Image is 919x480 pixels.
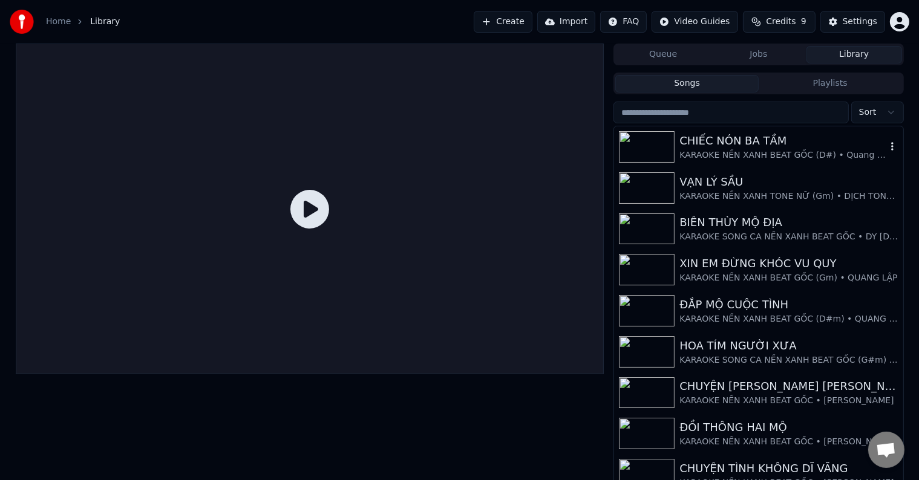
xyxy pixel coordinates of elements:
button: Settings [820,11,885,33]
div: ĐỒI THÔNG HAI MỘ [679,419,898,436]
span: Library [90,16,120,28]
button: Playlists [759,75,902,92]
div: CHUYỆN TÌNH KHÔNG DĨ VÃNG [679,460,898,477]
nav: breadcrumb [46,16,120,28]
div: CHIẾC NÓN BA TẦM [679,132,886,149]
div: ĐẮP MỘ CUỘC TÌNH [679,296,898,313]
button: Video Guides [652,11,737,33]
div: KARAOKE NỀN XANH BEAT GỐC (D#) • Quang Dũng Quan Họ và Cô Ba Quan Họ [679,149,886,161]
div: HOA TÍM NGƯỜI XƯA [679,337,898,354]
button: Jobs [711,46,806,63]
div: VẠN LÝ SẦU [679,174,898,190]
button: FAQ [600,11,647,33]
div: Settings [843,16,877,28]
img: youka [10,10,34,34]
div: KARAOKE NỀN XANH TONE NỮ (Gm) • DỊCH TONE TỪ BEAT GỐC TRO-MUSIC [679,190,898,203]
div: KARAOKE NỀN XANH BEAT GỐC (Gm) • QUANG LẬP [679,272,898,284]
a: Home [46,16,71,28]
button: Create [474,11,532,33]
button: Import [537,11,595,33]
div: KARAOKE NỀN XANH BEAT GỐC • [PERSON_NAME] [679,436,898,448]
button: Credits9 [743,11,816,33]
div: KARAOKE NỀN XANH BEAT GỐC (D#m) • QUANG LẬP [679,313,898,325]
div: KARAOKE SONG CA NỀN XANH BEAT GỐC • DY [DEMOGRAPHIC_DATA] [679,231,898,243]
span: 9 [801,16,806,28]
button: Queue [615,46,711,63]
div: XIN EM ĐỪNG KHÓC VU QUY [679,255,898,272]
div: BIÊN THÙY MỘ ĐỊA [679,214,898,231]
div: Open chat [868,432,904,468]
div: CHUYỆN [PERSON_NAME] [PERSON_NAME] [679,378,898,395]
span: Sort [859,106,877,118]
div: KARAOKE SONG CA NỀN XANH BEAT GỐC (G#m) • NHƯ QUỲNH [679,354,898,366]
button: Songs [615,75,759,92]
div: KARAOKE NỀN XANH BEAT GỐC • [PERSON_NAME] [679,395,898,407]
span: Credits [766,16,796,28]
button: Library [806,46,902,63]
